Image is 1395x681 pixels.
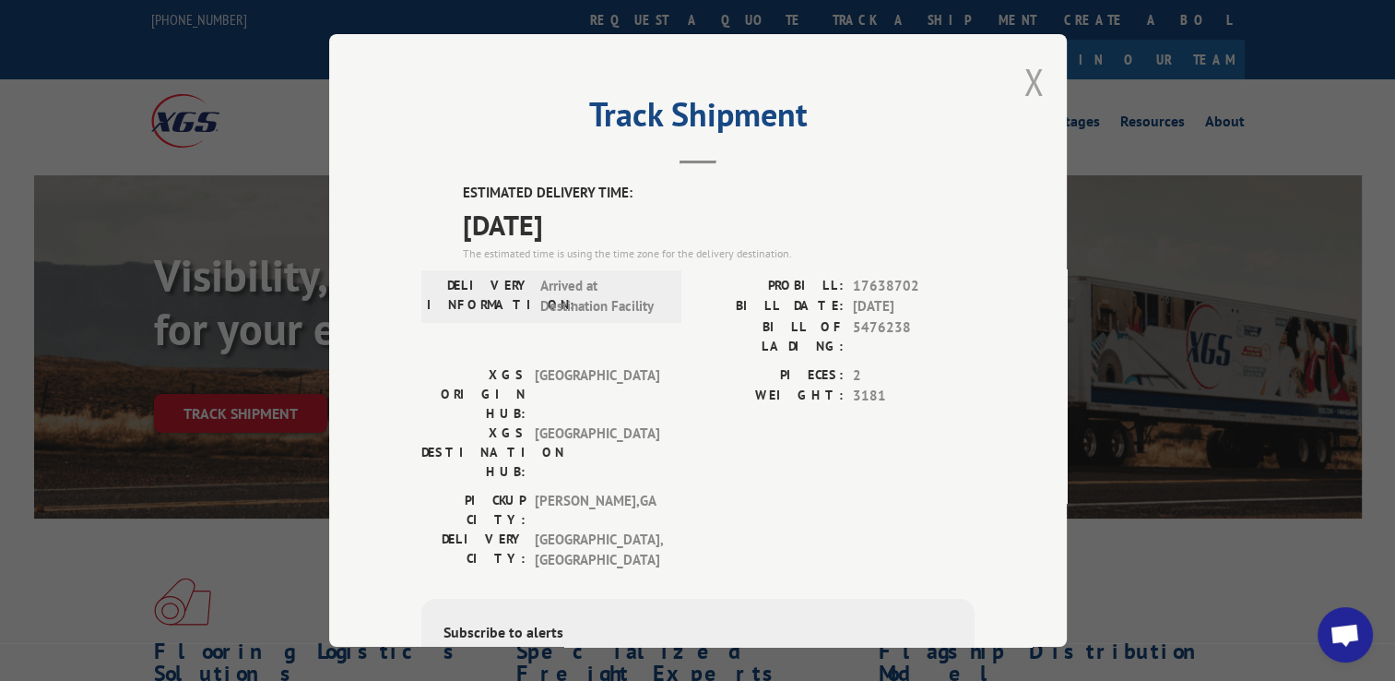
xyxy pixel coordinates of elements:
label: XGS DESTINATION HUB: [421,423,526,481]
span: [DATE] [853,296,975,317]
div: Subscribe to alerts [443,620,952,647]
span: 3181 [853,386,975,407]
span: [GEOGRAPHIC_DATA] [535,364,659,423]
div: Open chat [1318,607,1373,663]
h2: Track Shipment [421,102,975,137]
label: XGS ORIGIN HUB: [421,364,526,423]
label: ESTIMATED DELIVERY TIME: [463,183,975,204]
label: WEIGHT: [698,386,844,407]
label: DELIVERY CITY: [421,529,526,570]
span: 2 [853,364,975,386]
label: BILL OF LADING: [698,317,844,355]
label: PICKUP CITY: [421,490,526,529]
label: DELIVERY INFORMATION: [427,275,531,317]
span: [PERSON_NAME] , GA [535,490,659,529]
div: The estimated time is using the time zone for the delivery destination. [463,245,975,261]
span: [GEOGRAPHIC_DATA] , [GEOGRAPHIC_DATA] [535,529,659,570]
button: Close modal [1023,57,1044,106]
span: 5476238 [853,317,975,355]
span: 17638702 [853,275,975,296]
label: BILL DATE: [698,296,844,317]
label: PROBILL: [698,275,844,296]
span: [GEOGRAPHIC_DATA] [535,423,659,481]
span: [DATE] [463,203,975,245]
span: Arrived at Destination Facility [540,275,665,317]
label: PIECES: [698,364,844,386]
